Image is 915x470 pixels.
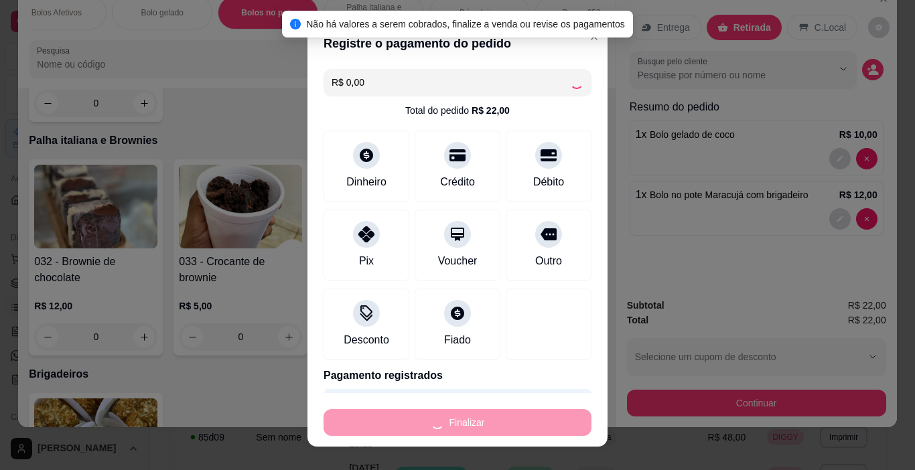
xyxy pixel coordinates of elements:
div: Fiado [444,332,471,348]
header: Registre o pagamento do pedido [307,23,608,64]
div: Crédito [440,174,475,190]
span: info-circle [290,19,301,29]
div: R$ 22,00 [472,104,510,117]
input: Ex.: hambúrguer de cordeiro [332,69,570,96]
p: Pagamento registrados [324,368,591,384]
div: Dinheiro [346,174,386,190]
span: Não há valores a serem cobrados, finalize a venda ou revise os pagamentos [306,19,625,29]
div: Outro [535,253,562,269]
div: Total do pedido [405,104,510,117]
div: Voucher [438,253,478,269]
div: Desconto [344,332,389,348]
div: Débito [533,174,564,190]
div: Pix [359,253,374,269]
div: Loading [570,76,583,89]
